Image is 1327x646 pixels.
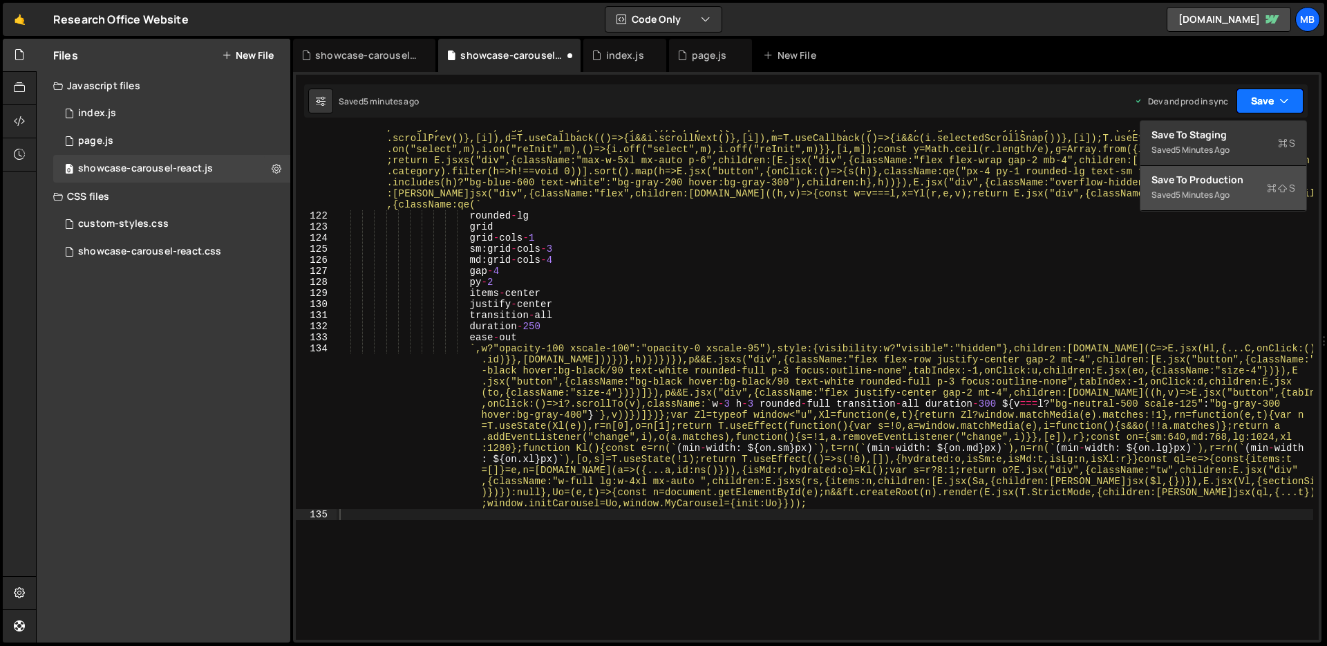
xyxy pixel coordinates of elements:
[1151,142,1295,158] div: Saved
[78,163,213,175] div: showcase-carousel-react.js
[222,50,274,61] button: New File
[1278,136,1295,150] span: S
[53,210,290,238] div: 10476/38631.css
[296,288,337,299] div: 129
[763,48,821,62] div: New File
[296,221,337,232] div: 123
[3,3,37,36] a: 🤙
[1151,187,1295,203] div: Saved
[296,277,337,288] div: 128
[1236,89,1304,113] button: Save
[364,95,419,107] div: 5 minutes ago
[296,332,337,343] div: 133
[53,238,290,266] div: 10476/45224.css
[1151,173,1295,187] div: Save to Production
[37,72,290,100] div: Javascript files
[1167,7,1291,32] a: [DOMAIN_NAME]
[1176,189,1230,201] div: 5 minutes ago
[1267,181,1295,195] span: S
[296,343,337,509] div: 134
[53,127,290,155] div: 10476/23772.js
[1134,95,1228,107] div: Dev and prod in sync
[296,299,337,310] div: 130
[296,310,337,321] div: 131
[605,7,722,32] button: Code Only
[78,107,116,120] div: index.js
[1140,121,1306,166] button: Save to StagingS Saved5 minutes ago
[1295,7,1320,32] a: MB
[1176,144,1230,156] div: 5 minutes ago
[1140,166,1306,211] button: Save to ProductionS Saved5 minutes ago
[78,218,169,230] div: custom-styles.css
[692,48,727,62] div: page.js
[296,243,337,255] div: 125
[78,135,113,147] div: page.js
[53,100,290,127] div: 10476/23765.js
[606,48,644,62] div: index.js
[296,255,337,266] div: 126
[53,155,290,183] div: 10476/45223.js
[296,509,337,520] div: 135
[296,266,337,277] div: 127
[296,210,337,221] div: 122
[53,11,189,28] div: Research Office Website
[460,48,564,62] div: showcase-carousel-react.js
[296,232,337,243] div: 124
[1151,128,1295,142] div: Save to Staging
[78,246,221,258] div: showcase-carousel-react.css
[65,165,73,176] span: 0
[37,183,290,210] div: CSS files
[296,321,337,332] div: 132
[339,95,419,107] div: Saved
[53,48,78,63] h2: Files
[315,48,419,62] div: showcase-carousel-react.css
